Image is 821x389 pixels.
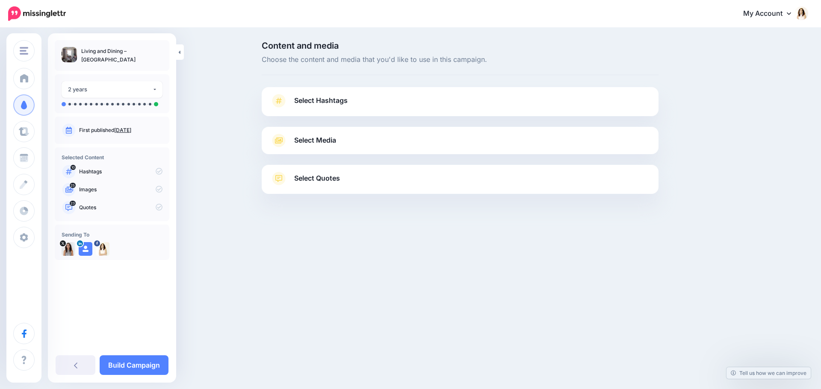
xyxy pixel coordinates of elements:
[79,204,162,211] p: Quotes
[62,242,75,256] img: 8LzpjWeL-22117.jpg
[81,47,162,64] p: Living and Dining – [GEOGRAPHIC_DATA]
[262,54,659,65] span: Choose the content and media that you'd like to use in this campaign.
[270,134,650,147] a: Select Media
[262,41,659,50] span: Content and media
[62,47,77,62] img: b052fe495314101e52af29ce2b8d98cd_thumb.jpg
[62,231,162,238] h4: Sending To
[62,81,162,98] button: 2 years
[79,126,162,134] p: First published
[62,154,162,161] h4: Selected Content
[71,165,76,170] span: 10
[79,168,162,175] p: Hashtags
[79,186,162,193] p: Images
[270,94,650,116] a: Select Hashtags
[294,135,336,146] span: Select Media
[70,201,76,206] span: 23
[270,172,650,194] a: Select Quotes
[96,242,109,256] img: 20479796_1519423771450404_4084095130666208276_n-bsa32121.jpg
[79,242,92,256] img: user_default_image.png
[114,127,131,133] a: [DATE]
[20,47,28,55] img: menu.png
[294,173,340,184] span: Select Quotes
[735,3,808,24] a: My Account
[726,367,811,379] a: Tell us how we can improve
[8,6,66,21] img: Missinglettr
[70,183,76,188] span: 25
[294,95,348,106] span: Select Hashtags
[68,85,152,94] div: 2 years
